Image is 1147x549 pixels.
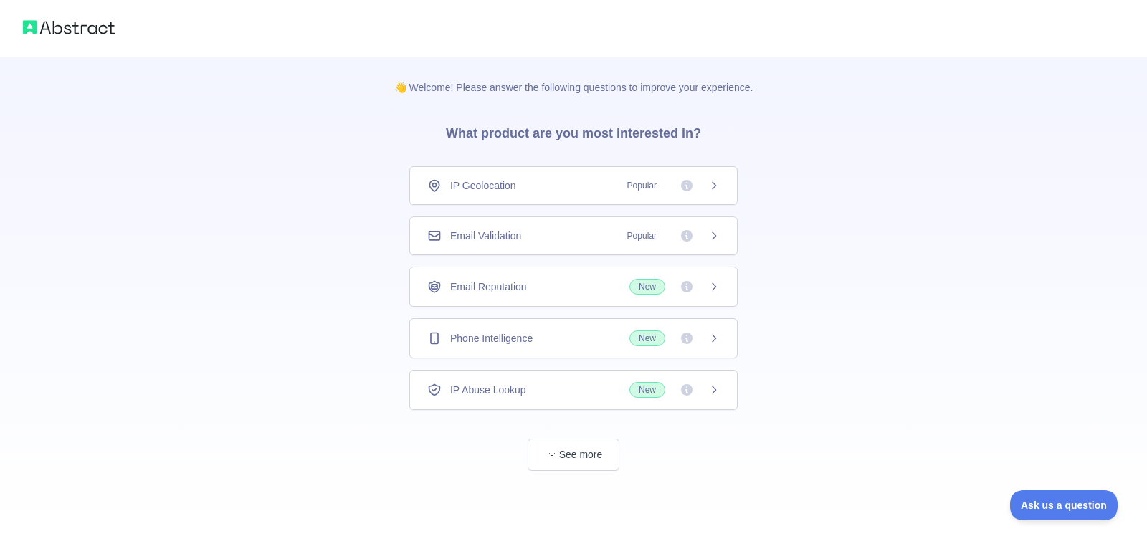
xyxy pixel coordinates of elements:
[450,229,521,243] span: Email Validation
[23,17,115,37] img: Abstract logo
[450,178,516,193] span: IP Geolocation
[1010,490,1118,520] iframe: Toggle Customer Support
[528,439,619,471] button: See more
[629,279,665,295] span: New
[619,178,665,193] span: Popular
[423,95,724,166] h3: What product are you most interested in?
[629,330,665,346] span: New
[629,382,665,398] span: New
[450,280,527,294] span: Email Reputation
[450,331,533,345] span: Phone Intelligence
[619,229,665,243] span: Popular
[450,383,526,397] span: IP Abuse Lookup
[371,57,776,95] p: 👋 Welcome! Please answer the following questions to improve your experience.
